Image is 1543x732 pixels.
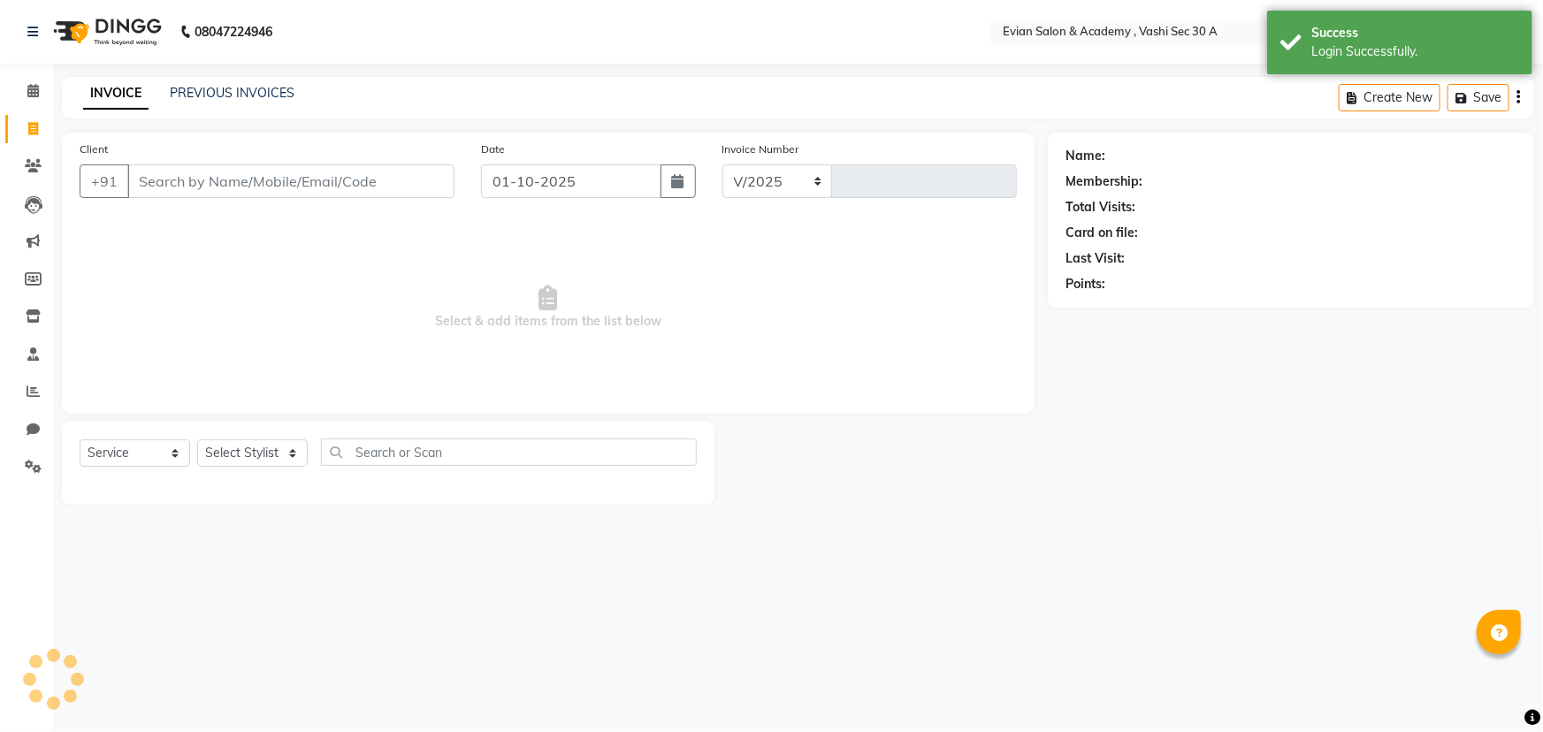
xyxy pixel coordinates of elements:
div: Last Visit: [1066,249,1125,268]
div: Card on file: [1066,224,1138,242]
a: PREVIOUS INVOICES [170,85,294,101]
label: Client [80,141,108,157]
button: Create New [1339,84,1440,111]
div: Total Visits: [1066,198,1135,217]
span: Select & add items from the list below [80,219,1017,396]
div: Success [1311,24,1519,42]
input: Search or Scan [321,438,697,466]
div: Login Successfully. [1311,42,1519,61]
button: Save [1448,84,1509,111]
input: Search by Name/Mobile/Email/Code [127,164,454,198]
label: Invoice Number [722,141,799,157]
b: 08047224946 [195,7,272,57]
div: Points: [1066,275,1105,294]
div: Membership: [1066,172,1142,191]
iframe: chat widget [1469,661,1525,714]
img: logo [45,7,166,57]
button: +91 [80,164,129,198]
label: Date [481,141,505,157]
a: INVOICE [83,78,149,110]
div: Name: [1066,147,1105,165]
